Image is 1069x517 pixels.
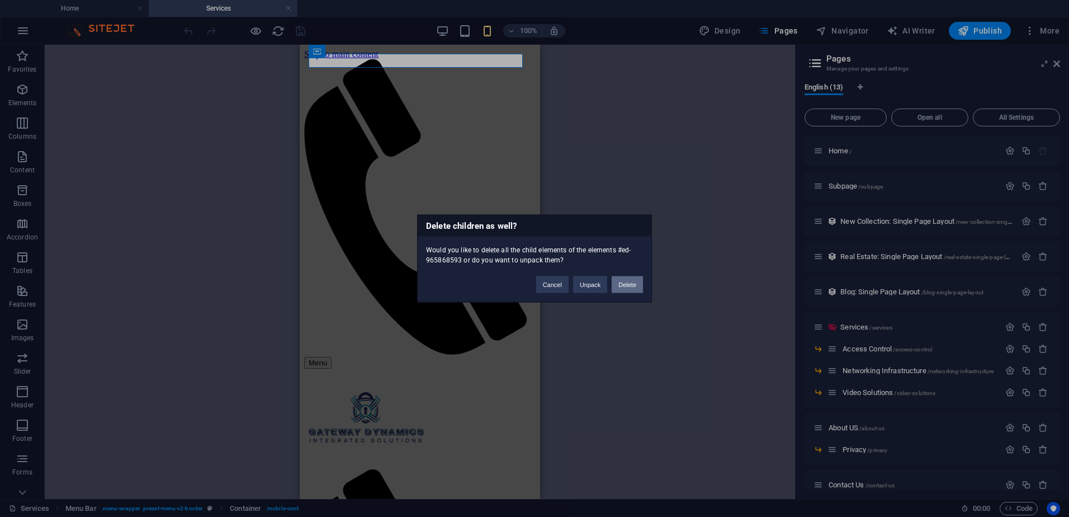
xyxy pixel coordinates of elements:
[573,276,607,293] button: Unpack
[612,276,643,293] button: Delete
[418,215,651,237] h3: Delete children as well?
[4,4,79,14] a: Skip to main content
[536,276,569,293] button: Cancel
[418,237,651,265] div: Would you like to delete all the child elements of the elements #ed-965868593 or do you want to u...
